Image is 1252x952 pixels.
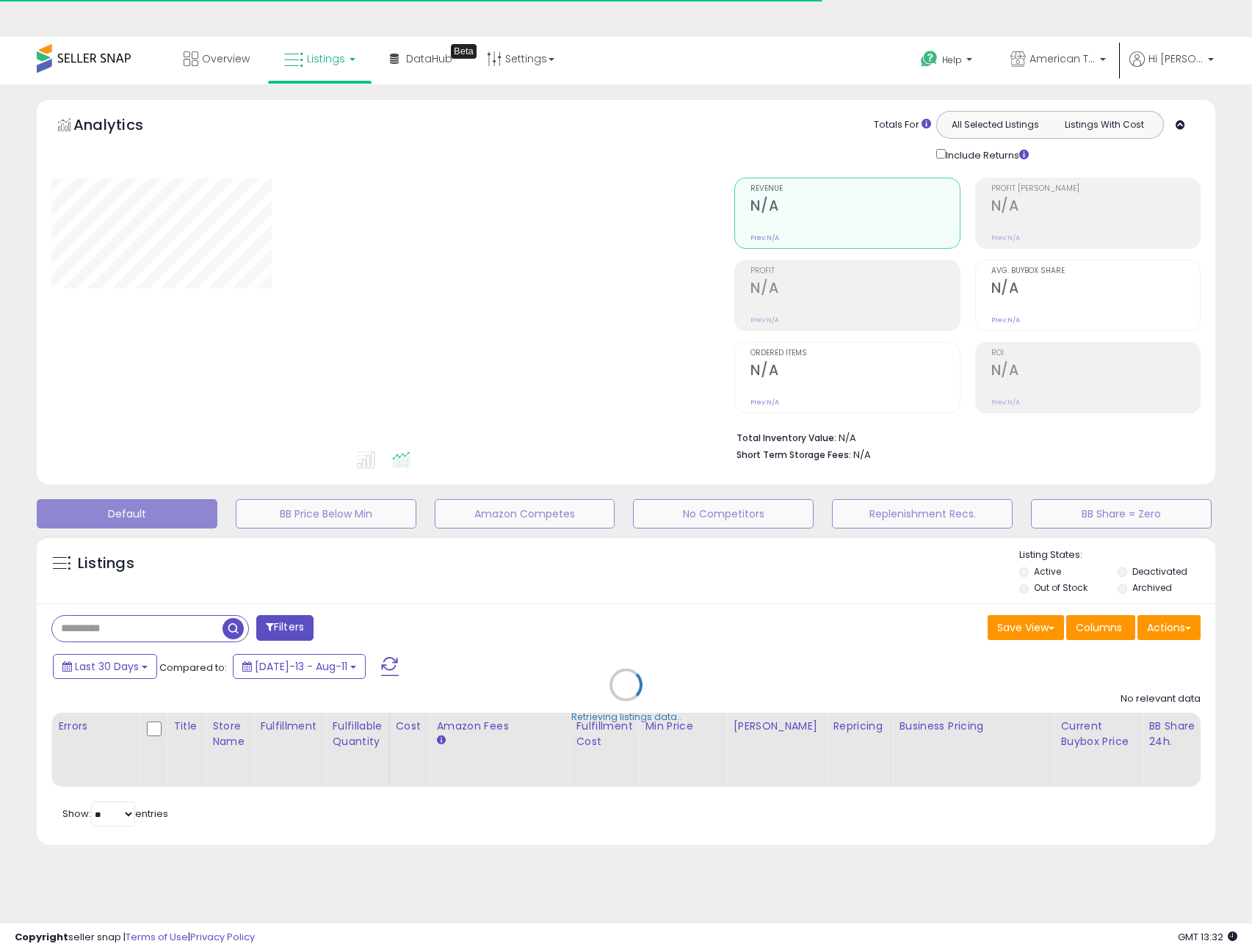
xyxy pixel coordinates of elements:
[920,50,938,68] i: Get Help
[633,499,814,528] button: No Competitors
[173,37,261,81] a: Overview
[750,362,959,382] h2: N/A
[451,44,477,59] div: Tooltip anchor
[379,37,463,81] a: DataHub
[750,316,779,324] small: Prev: N/A
[307,51,345,66] span: Listings
[991,316,1020,324] small: Prev: N/A
[273,37,366,81] a: Listings
[832,499,1013,528] button: Replenishment Recs.
[1129,51,1214,84] a: Hi [PERSON_NAME]
[991,233,1020,242] small: Prev: N/A
[1031,499,1212,528] button: BB Share = Zero
[991,280,1200,299] h2: N/A
[73,115,172,139] h5: Analytics
[202,51,250,66] span: Overview
[750,280,959,299] h2: N/A
[37,499,217,528] button: Default
[991,185,1200,193] span: Profit [PERSON_NAME]
[737,448,851,461] b: Short Term Storage Fees:
[874,118,931,132] div: Totals For
[750,233,779,242] small: Prev: N/A
[909,39,987,84] a: Help
[991,349,1200,357] span: ROI
[236,499,416,528] button: BB Price Below Min
[435,499,615,528] button: Amazon Competes
[941,115,1050,134] button: All Selected Listings
[571,711,681,724] div: Retrieving listings data..
[991,197,1200,217] h2: N/A
[991,267,1200,275] span: Avg. Buybox Share
[853,448,871,462] span: N/A
[750,185,959,193] span: Revenue
[1049,115,1159,134] button: Listings With Cost
[1148,51,1204,66] span: Hi [PERSON_NAME]
[1030,51,1096,66] span: American Telecom Headquarters
[750,197,959,217] h2: N/A
[476,37,565,81] a: Settings
[406,51,452,66] span: DataHub
[942,54,962,66] span: Help
[750,267,959,275] span: Profit
[925,146,1046,163] div: Include Returns
[991,362,1200,382] h2: N/A
[991,398,1020,407] small: Prev: N/A
[737,428,1190,446] li: N/A
[750,349,959,357] span: Ordered Items
[999,37,1117,84] a: American Telecom Headquarters
[737,432,836,444] b: Total Inventory Value:
[750,398,779,407] small: Prev: N/A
